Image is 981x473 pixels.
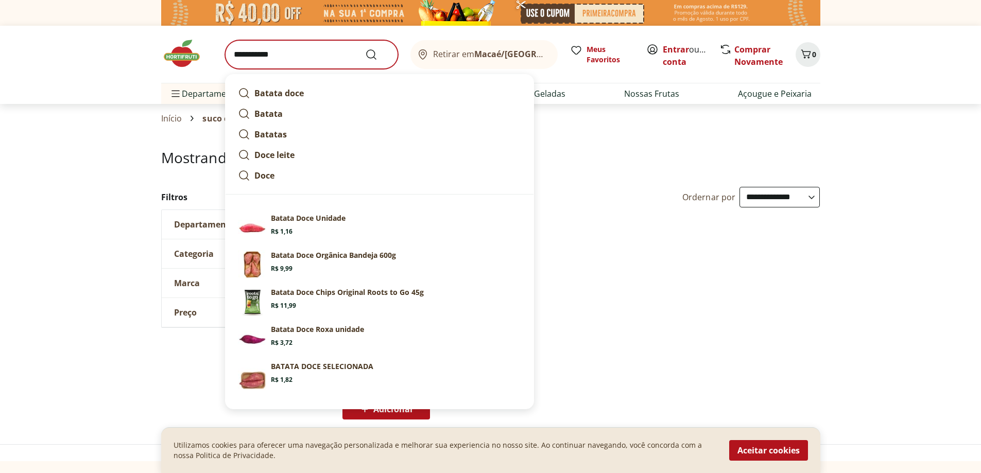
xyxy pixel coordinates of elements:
img: Hortifruti [161,38,213,69]
img: Principal [238,361,267,390]
a: Batata [234,103,525,124]
span: Categoria [174,249,214,259]
a: Batata doce [234,83,525,103]
span: Departamento [174,219,235,230]
h1: Mostrando resultados para: [161,149,820,166]
strong: Batata doce [254,87,304,99]
a: PrincipalBatata Doce Orgânica Bandeja 600gR$ 9,99 [234,246,525,283]
p: BATATA DOCE SELECIONADA [271,361,373,372]
span: ou [663,43,709,68]
a: Entrar [663,44,689,55]
a: Batatas [234,124,525,145]
a: Início [161,114,182,123]
a: Meus Favoritos [570,44,634,65]
p: Batata Doce Unidade [271,213,346,223]
a: Doce leite [234,145,525,165]
p: Batata Doce Orgânica Bandeja 600g [271,250,396,260]
strong: Doce leite [254,149,295,161]
span: Retirar em [433,49,547,59]
button: Carrinho [796,42,820,67]
button: Departamento [162,210,316,239]
span: Marca [174,278,200,288]
button: Categoria [162,239,316,268]
strong: Batata [254,108,283,119]
button: Menu [169,81,182,106]
span: R$ 1,82 [271,376,292,384]
label: Ordernar por [682,191,736,203]
a: Batata Doce Chips Original Roots to Go 45gBatata Doce Chips Original Roots to Go 45gR$ 11,99 [234,283,525,320]
img: Principal [238,250,267,279]
span: 0 [812,49,816,59]
span: Adicionar [373,405,414,413]
img: Batata Doce Chips Original Roots to Go 45g [238,287,267,316]
span: suco de tomate [202,114,267,123]
strong: Doce [254,170,274,181]
button: Aceitar cookies [729,440,808,461]
a: Comprar Novamente [734,44,783,67]
p: Batata Doce Chips Original Roots to Go 45g [271,287,424,297]
button: Submit Search [365,48,390,61]
span: R$ 3,72 [271,339,292,347]
button: Preço [162,298,316,327]
a: PrincipalBatata Doce Roxa unidadeR$ 3,72 [234,320,525,357]
span: Meus Favoritos [587,44,634,65]
a: PrincipalBATATA DOCE SELECIONADAR$ 1,82 [234,357,525,394]
button: Retirar emMacaé/[GEOGRAPHIC_DATA] [410,40,558,69]
a: Doce [234,165,525,186]
span: Preço [174,307,197,318]
button: Marca [162,269,316,297]
img: Batata Doce Unidade [238,213,267,242]
p: Utilizamos cookies para oferecer uma navegação personalizada e melhorar sua experiencia no nosso ... [174,440,717,461]
strong: Batatas [254,129,287,140]
h2: Filtros [161,187,317,207]
span: R$ 11,99 [271,302,296,310]
input: search [225,40,398,69]
b: Macaé/[GEOGRAPHIC_DATA] [474,48,590,60]
span: Departamentos [169,81,244,106]
p: Batata Doce Roxa unidade [271,324,364,335]
a: Batata Doce UnidadeBatata Doce UnidadeR$ 1,16 [234,209,525,246]
img: Principal [238,324,267,353]
a: Nossas Frutas [624,87,679,100]
span: R$ 1,16 [271,227,292,236]
a: Açougue e Peixaria [738,87,812,100]
span: R$ 9,99 [271,265,292,273]
a: Criar conta [663,44,719,67]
